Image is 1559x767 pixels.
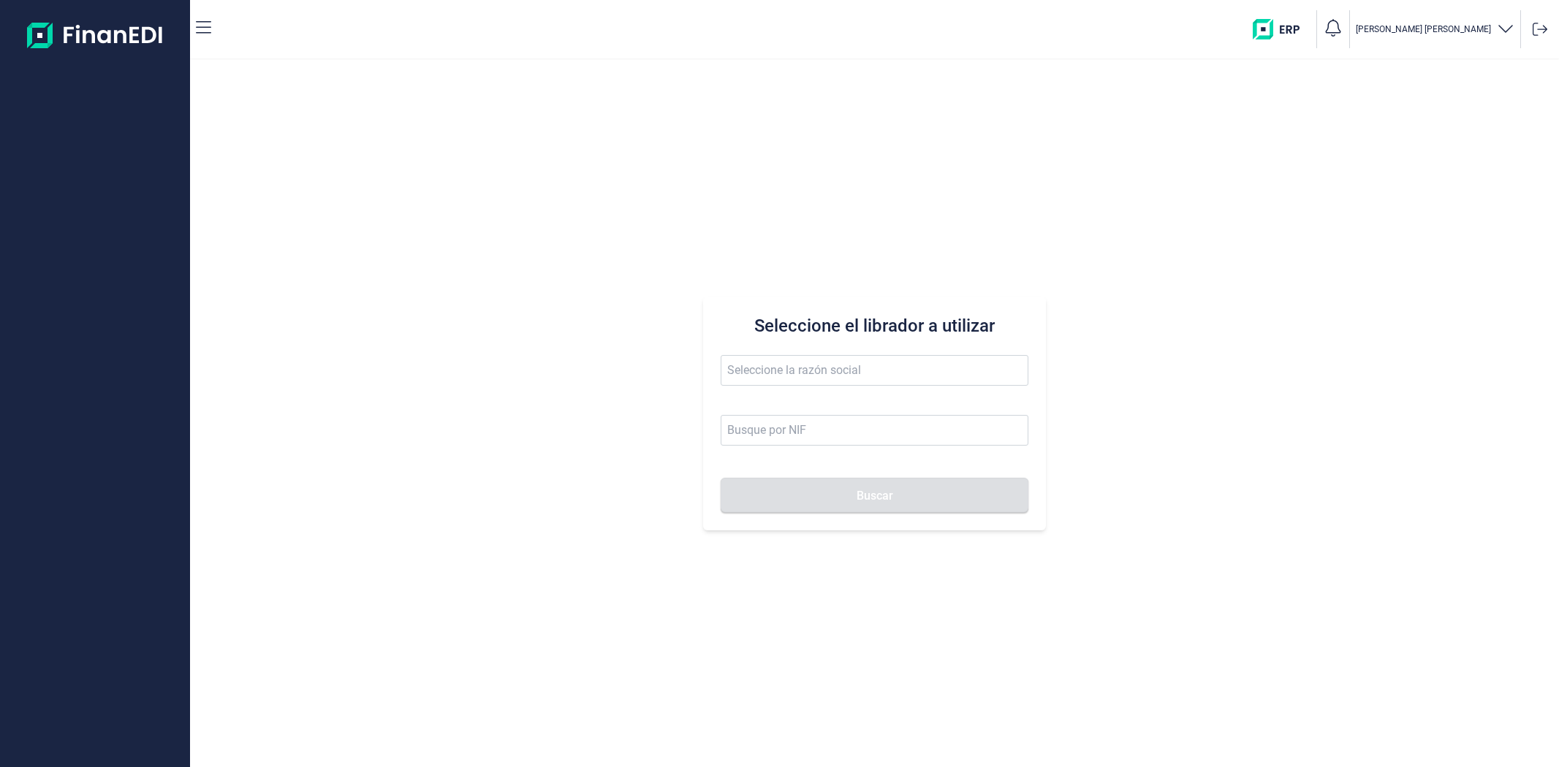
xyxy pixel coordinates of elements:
[27,12,164,58] img: Logo de aplicación
[1356,23,1491,35] p: [PERSON_NAME] [PERSON_NAME]
[857,490,893,501] span: Buscar
[721,478,1028,513] button: Buscar
[721,314,1028,337] h3: Seleccione el librador a utilizar
[721,415,1028,446] input: Busque por NIF
[1253,19,1310,39] img: erp
[1356,19,1514,40] button: [PERSON_NAME] [PERSON_NAME]
[721,355,1028,386] input: Seleccione la razón social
